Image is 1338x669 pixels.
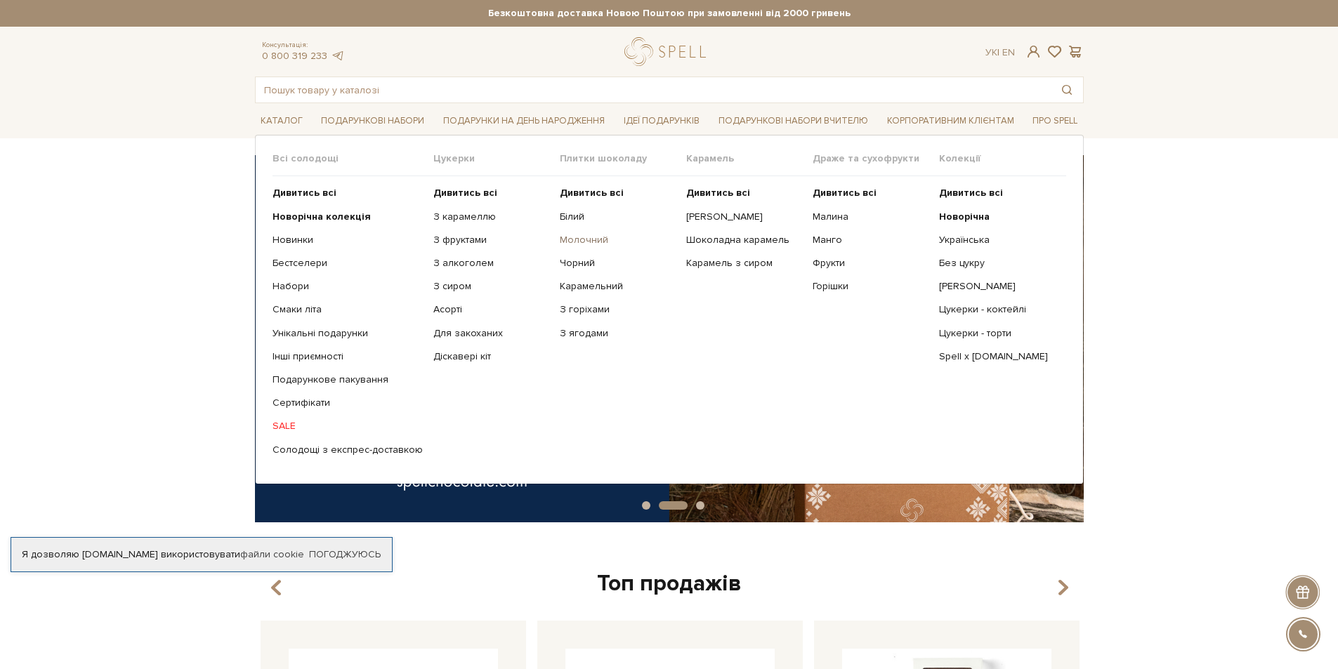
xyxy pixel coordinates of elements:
strong: Безкоштовна доставка Новою Поштою при замовленні від 2000 гривень [255,7,1084,20]
a: Солодощі з експрес-доставкою [273,444,423,456]
a: Цукерки - коктейлі [939,303,1055,316]
div: Топ продажів [255,569,1084,599]
a: Шоколадна карамель [686,234,802,246]
span: Драже та сухофрукти [813,152,939,165]
a: Без цукру [939,257,1055,270]
b: Дивитись всі [273,187,336,199]
a: Сертифікати [273,397,423,409]
a: Молочний [560,234,676,246]
a: Дивитись всі [939,187,1055,199]
a: SALE [273,420,423,432]
div: Я дозволяю [DOMAIN_NAME] використовувати [11,548,392,561]
b: Новорічна колекція [273,211,371,223]
a: Набори [273,280,423,293]
a: Горішки [813,280,929,293]
a: Новорічна [939,211,1055,223]
a: Інші приємності [273,350,423,363]
a: Подарункові набори Вчителю [713,109,874,133]
a: Подарункове пакування [273,373,423,386]
button: Carousel Page 3 [696,501,704,510]
a: telegram [331,50,345,62]
a: З алкоголем [433,257,549,270]
b: Дивитись всі [813,187,877,199]
a: Чорний [560,257,676,270]
span: Цукерки [433,152,560,165]
a: Асорті [433,303,549,316]
span: Карамель [686,152,813,165]
a: Білий [560,211,676,223]
a: Цукерки - торти [939,327,1055,340]
div: Carousel Pagination [255,500,1084,512]
span: Колекції [939,152,1065,165]
span: Всі солодощі [273,152,433,165]
b: Новорічна [939,211,990,223]
a: Дивитись всі [560,187,676,199]
a: Подарункові набори [315,110,430,132]
a: Фрукти [813,257,929,270]
a: 0 800 319 233 [262,50,327,62]
a: Каталог [255,110,308,132]
a: Ідеї подарунків [618,110,705,132]
a: З фруктами [433,234,549,246]
b: Дивитись всі [939,187,1003,199]
a: Spell x [DOMAIN_NAME] [939,350,1055,363]
a: Новорічна колекція [273,211,423,223]
a: файли cookie [240,548,304,560]
div: Каталог [255,135,1084,484]
button: Пошук товару у каталозі [1051,77,1083,102]
a: [PERSON_NAME] [686,211,802,223]
a: Діскавері кіт [433,350,549,363]
button: Carousel Page 1 [642,501,650,510]
a: Карамель з сиром [686,257,802,270]
a: Дивитись всі [273,187,423,199]
a: Манго [813,234,929,246]
a: З карамеллю [433,211,549,223]
a: En [1002,46,1015,58]
b: Дивитись всі [560,187,624,199]
a: Бестселери [273,257,423,270]
a: Корпоративним клієнтам [881,110,1020,132]
a: Про Spell [1027,110,1083,132]
a: Дивитись всі [686,187,802,199]
a: Малина [813,211,929,223]
a: З сиром [433,280,549,293]
a: Для закоханих [433,327,549,340]
button: Carousel Page 2 (Current Slide) [659,501,688,510]
a: Дивитись всі [433,187,549,199]
a: Погоджуюсь [309,548,381,561]
div: Ук [985,46,1015,59]
a: Подарунки на День народження [438,110,610,132]
a: Дивитись всі [813,187,929,199]
span: | [997,46,999,58]
a: Унікальні подарунки [273,327,423,340]
a: З ягодами [560,327,676,340]
span: Плитки шоколаду [560,152,686,165]
a: Новинки [273,234,423,246]
span: Консультація: [262,41,345,50]
input: Пошук товару у каталозі [256,77,1051,102]
a: Карамельний [560,280,676,293]
b: Дивитись всі [433,187,497,199]
a: Українська [939,234,1055,246]
b: Дивитись всі [686,187,750,199]
a: Смаки літа [273,303,423,316]
a: З горіхами [560,303,676,316]
a: [PERSON_NAME] [939,280,1055,293]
